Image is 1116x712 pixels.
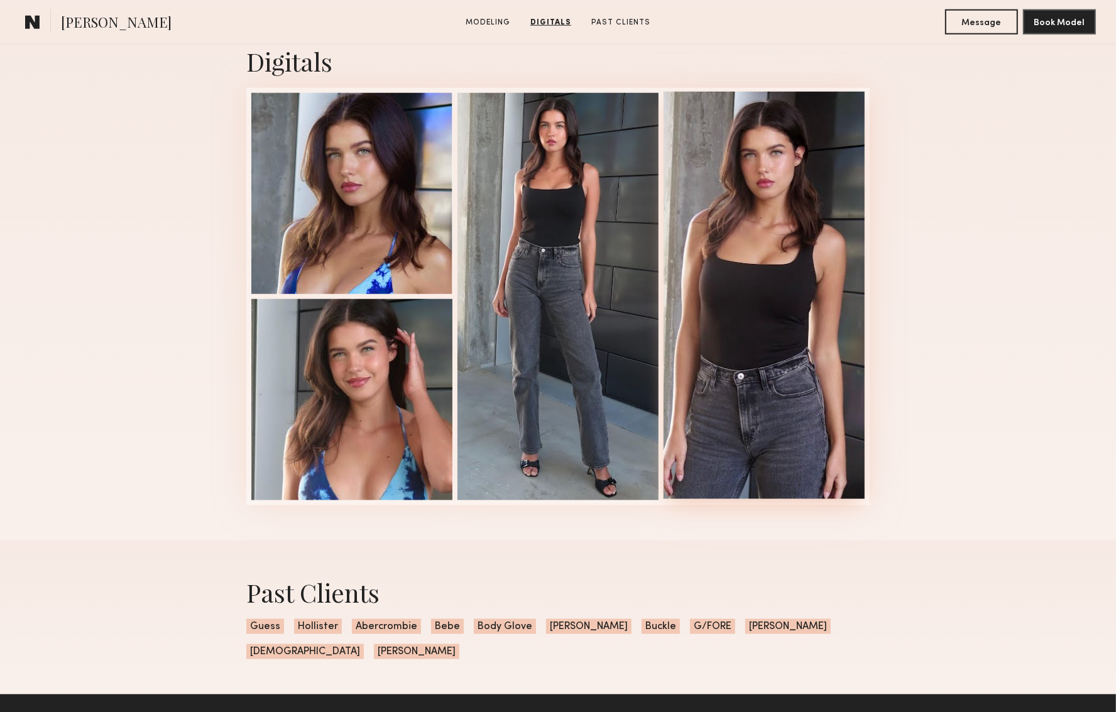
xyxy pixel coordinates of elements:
[690,619,735,634] span: G/FORE
[525,17,576,28] a: Digitals
[294,619,342,634] span: Hollister
[246,576,870,609] div: Past Clients
[945,9,1018,35] button: Message
[61,13,172,35] span: [PERSON_NAME]
[474,619,536,634] span: Body Glove
[745,619,831,634] span: [PERSON_NAME]
[1023,9,1096,35] button: Book Model
[431,619,464,634] span: Bebe
[246,619,284,634] span: Guess
[461,17,515,28] a: Modeling
[246,45,870,78] div: Digitals
[1023,16,1096,27] a: Book Model
[642,619,680,634] span: Buckle
[352,619,421,634] span: Abercrombie
[586,17,655,28] a: Past Clients
[246,644,364,659] span: [DEMOGRAPHIC_DATA]
[374,644,459,659] span: [PERSON_NAME]
[546,619,632,634] span: [PERSON_NAME]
